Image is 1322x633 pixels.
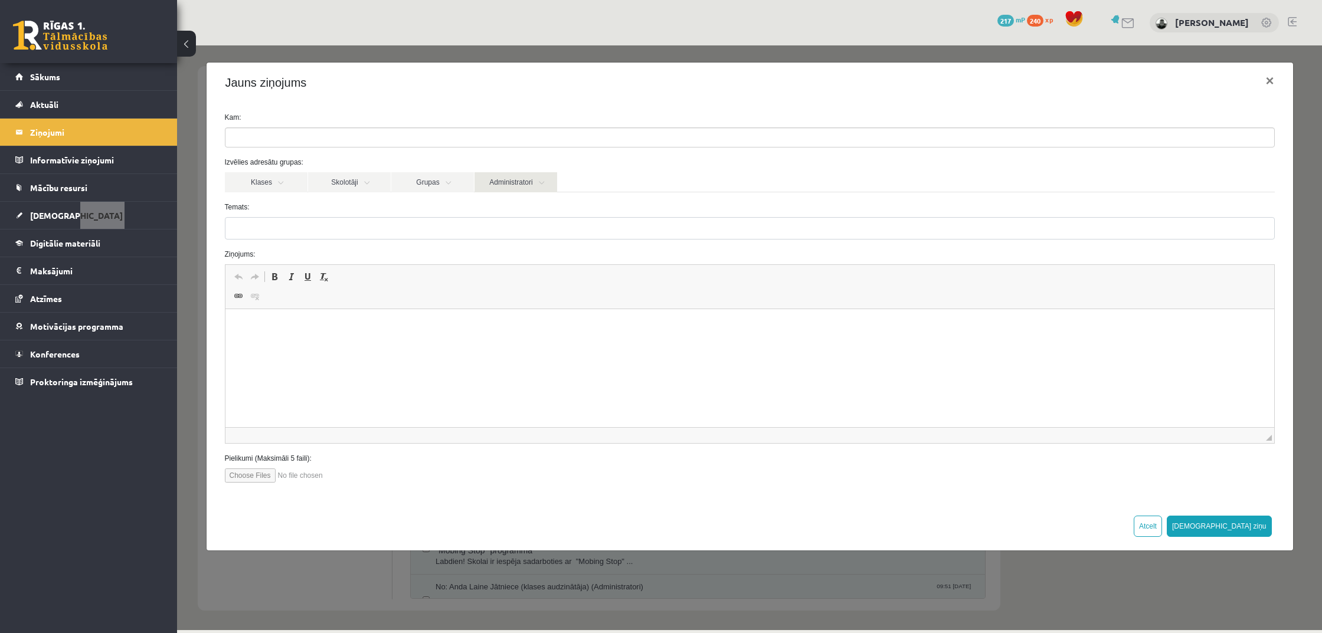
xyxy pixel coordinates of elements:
label: Izvēlies adresātu grupas: [39,111,1107,122]
a: Atsaistīt [70,243,86,258]
label: Pielikumi (Maksimāli 5 faili): [39,408,1107,418]
a: Atcelt (⌘+Z) [53,224,70,239]
a: 240 xp [1027,15,1059,24]
a: Grupas [214,127,297,147]
a: Atkārtot (⌘+Y) [70,224,86,239]
a: Treknraksts (⌘+B) [89,224,106,239]
span: Sākums [30,71,60,82]
a: Motivācijas programma [15,313,162,340]
span: 240 [1027,15,1043,27]
button: [DEMOGRAPHIC_DATA] ziņu [990,470,1095,491]
span: Motivācijas programma [30,321,123,332]
a: Administratori [297,127,380,147]
a: Rīgas 1. Tālmācības vidusskola [13,21,107,50]
label: Kam: [39,67,1107,77]
a: Proktoringa izmēģinājums [15,368,162,395]
a: Mācību resursi [15,174,162,201]
a: Noņemt stilus [139,224,155,239]
a: Saite (⌘+K) [53,243,70,258]
span: Digitālie materiāli [30,238,100,248]
a: [PERSON_NAME] [1175,17,1249,28]
label: Temats: [39,156,1107,167]
a: Slīpraksts (⌘+I) [106,224,122,239]
iframe: Bagātinātā teksta redaktors, wiswyg-editor-47024776992140-1757943513-500 [48,264,1097,382]
span: [DEMOGRAPHIC_DATA] [30,210,123,221]
a: Aktuāli [15,91,162,118]
a: Klases [48,127,130,147]
label: Ziņojums: [39,204,1107,214]
span: Atzīmes [30,293,62,304]
button: × [1079,19,1106,52]
a: Atzīmes [15,285,162,312]
span: xp [1045,15,1053,24]
a: Informatīvie ziņojumi [15,146,162,173]
span: Proktoringa izmēģinājums [30,376,133,387]
a: Ziņojumi [15,119,162,146]
legend: Ziņojumi [30,119,162,146]
a: 217 mP [997,15,1025,24]
span: Mācību resursi [30,182,87,193]
span: mP [1016,15,1025,24]
img: Mārtiņš Balodis [1156,18,1167,29]
a: Sākums [15,63,162,90]
span: Aktuāli [30,99,58,110]
a: Skolotāji [131,127,214,147]
span: Mērogot [1089,389,1095,395]
a: Konferences [15,340,162,368]
a: Pasvītrojums (⌘+U) [122,224,139,239]
legend: Informatīvie ziņojumi [30,146,162,173]
legend: Maksājumi [30,257,162,284]
button: Atcelt [957,470,985,491]
a: [DEMOGRAPHIC_DATA] [15,202,162,229]
a: Maksājumi [15,257,162,284]
h4: Jauns ziņojums [48,28,130,46]
a: Digitālie materiāli [15,229,162,257]
span: 217 [997,15,1014,27]
span: Konferences [30,349,80,359]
